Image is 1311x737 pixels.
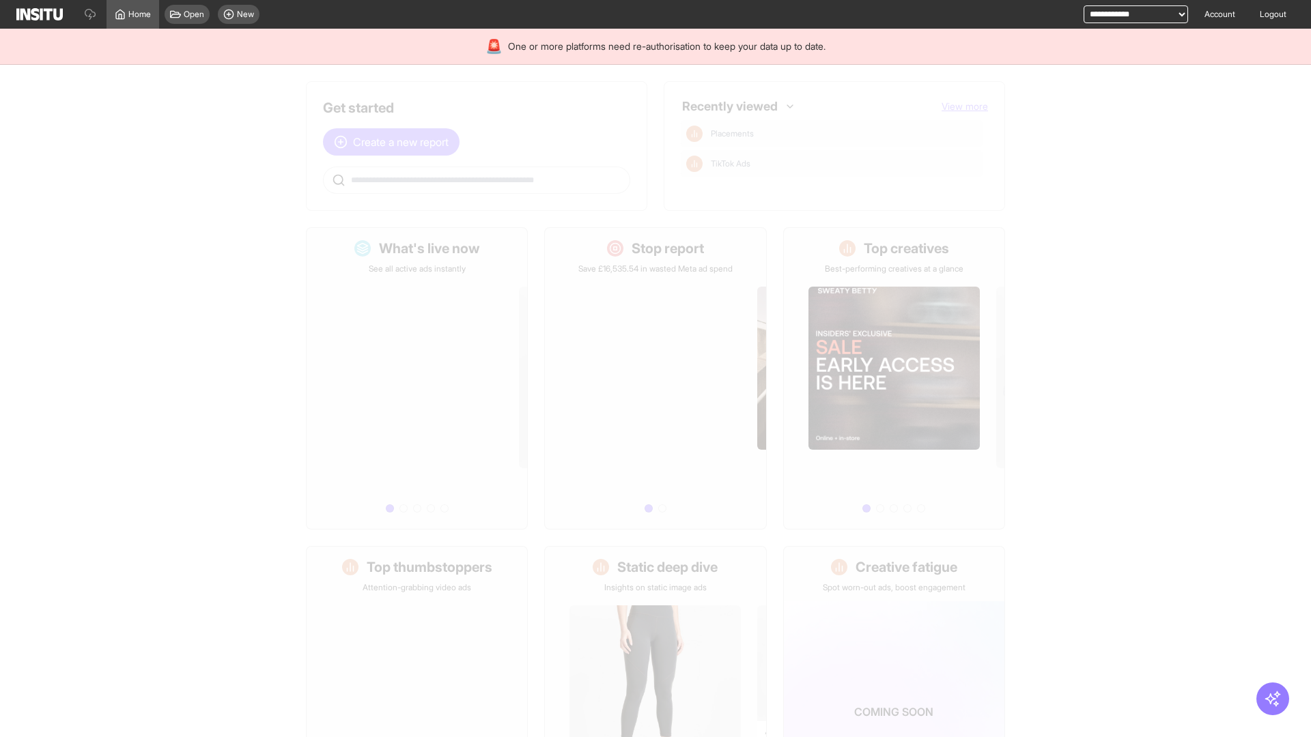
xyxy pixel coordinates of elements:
span: Open [184,9,204,20]
span: New [237,9,254,20]
div: 🚨 [485,37,503,56]
img: Logo [16,8,63,20]
span: Home [128,9,151,20]
span: One or more platforms need re-authorisation to keep your data up to date. [508,40,826,53]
